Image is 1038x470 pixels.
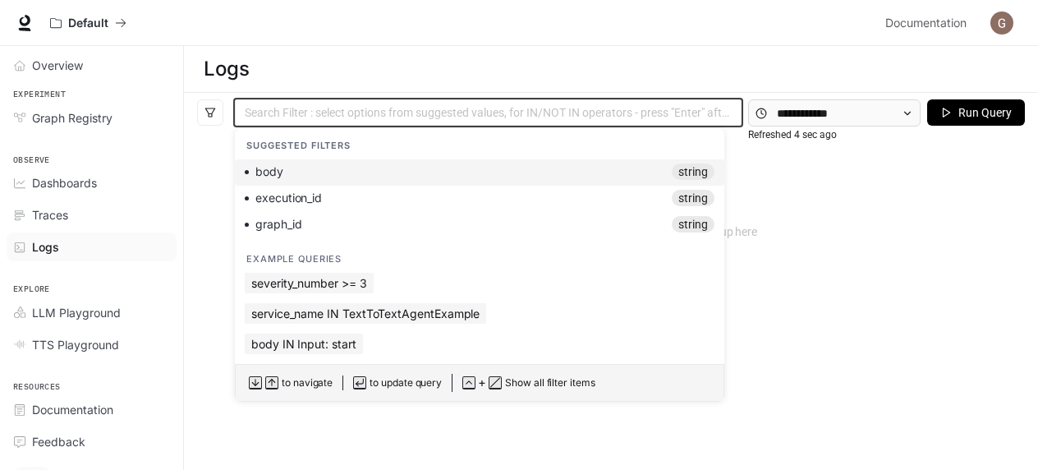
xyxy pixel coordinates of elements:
span: service_name IN TextToTextAgentExample [245,303,486,324]
span: severity_number >= 3 [245,273,374,293]
div: Example Queries [235,242,724,273]
span: body [255,164,283,179]
span: Graph Registry [32,109,113,127]
span: string [672,216,714,233]
section: + [452,374,595,392]
a: Overview [7,51,177,80]
a: Documentation [7,395,177,424]
button: Run Query [927,99,1025,126]
span: Dashboards [32,174,97,191]
button: filter [197,99,223,126]
span: Traces [32,206,68,223]
span: TTS Playground [32,336,119,353]
article: Refreshed 4 sec ago [748,127,837,143]
span: string [672,164,714,180]
a: Documentation [879,7,979,39]
a: Traces [7,200,177,229]
span: LLM Playground [32,304,121,321]
button: All workspaces [43,7,134,39]
span: Documentation [885,13,967,34]
a: Logs [7,233,177,261]
span: Logs [32,238,59,256]
span: Documentation [32,401,113,418]
span: string [672,190,714,206]
span: Run Query [958,104,1012,122]
h1: Logs [204,53,249,85]
div: Suggested Filters [235,128,724,159]
span: to update query [370,376,442,390]
span: Feedback [32,433,85,450]
span: graph_id [255,217,301,232]
a: Dashboards [7,168,177,197]
a: LLM Playground [7,298,177,327]
button: User avatar [985,7,1018,39]
span: filter [204,107,216,118]
span: Show all filter items [505,376,595,390]
a: Graph Registry [7,104,177,132]
span: to navigate [282,376,333,390]
span: execution_id [255,191,322,205]
span: body IN Input: start [245,334,363,354]
p: Default [68,16,108,30]
a: Feedback [7,427,177,456]
img: User avatar [990,12,1013,35]
a: TTS Playground [7,330,177,359]
span: Overview [32,57,83,74]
